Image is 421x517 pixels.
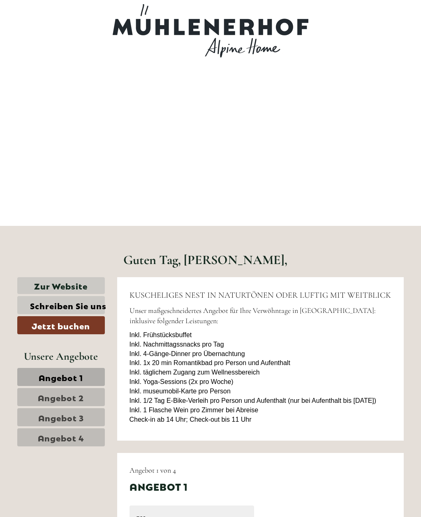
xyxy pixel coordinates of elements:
span: Unser maßgeschneidertes Angebot für Ihre Verwöhntage in [GEOGRAPHIC_DATA]: inklusive folgender Le... [130,306,376,326]
a: Jetzt buchen [17,316,105,334]
div: Unsere Angebote [17,349,105,364]
span: KUSCHELIGES NEST IN NATURTÖNEN ODER LUFTIG MIT WEITBLICK [130,290,391,300]
h1: Guten Tag, [PERSON_NAME], [123,253,287,267]
span: Angebot 1 von 4 [130,466,176,475]
span: Angebot 3 [38,411,84,423]
span: Angebot 1 [39,371,83,383]
a: Zur Website [17,277,105,294]
div: Angebot 1 [130,479,188,493]
span: Inkl. Frühstücksbuffet Inkl. Nachmittagssnacks pro Tag Inkl. 4-Gänge-Dinner pro Übernachtung Inkl... [130,331,377,423]
a: Schreiben Sie uns [17,296,105,314]
span: Angebot 4 [38,432,84,443]
span: Angebot 2 [38,391,84,403]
